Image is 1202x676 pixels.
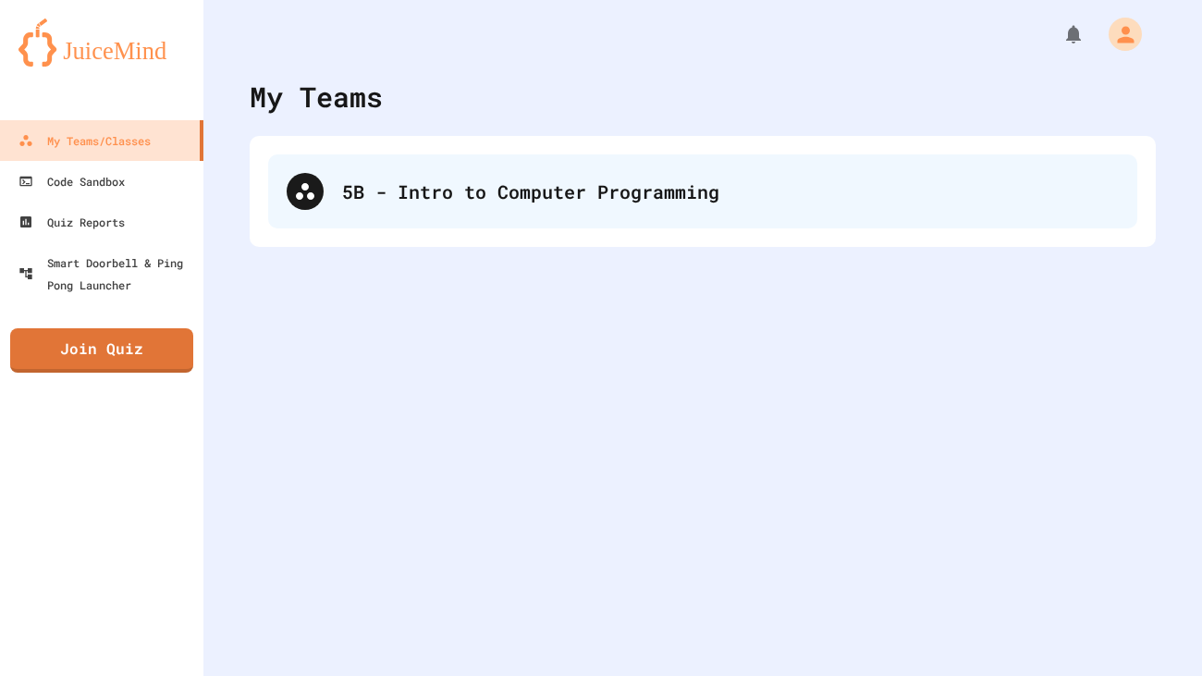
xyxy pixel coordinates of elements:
[18,170,125,192] div: Code Sandbox
[268,154,1137,228] div: 5B - Intro to Computer Programming
[1028,18,1089,50] div: My Notifications
[18,129,151,152] div: My Teams/Classes
[1089,13,1147,55] div: My Account
[10,328,193,373] a: Join Quiz
[18,252,196,296] div: Smart Doorbell & Ping Pong Launcher
[250,76,383,117] div: My Teams
[342,178,1119,205] div: 5B - Intro to Computer Programming
[18,18,185,67] img: logo-orange.svg
[18,211,125,233] div: Quiz Reports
